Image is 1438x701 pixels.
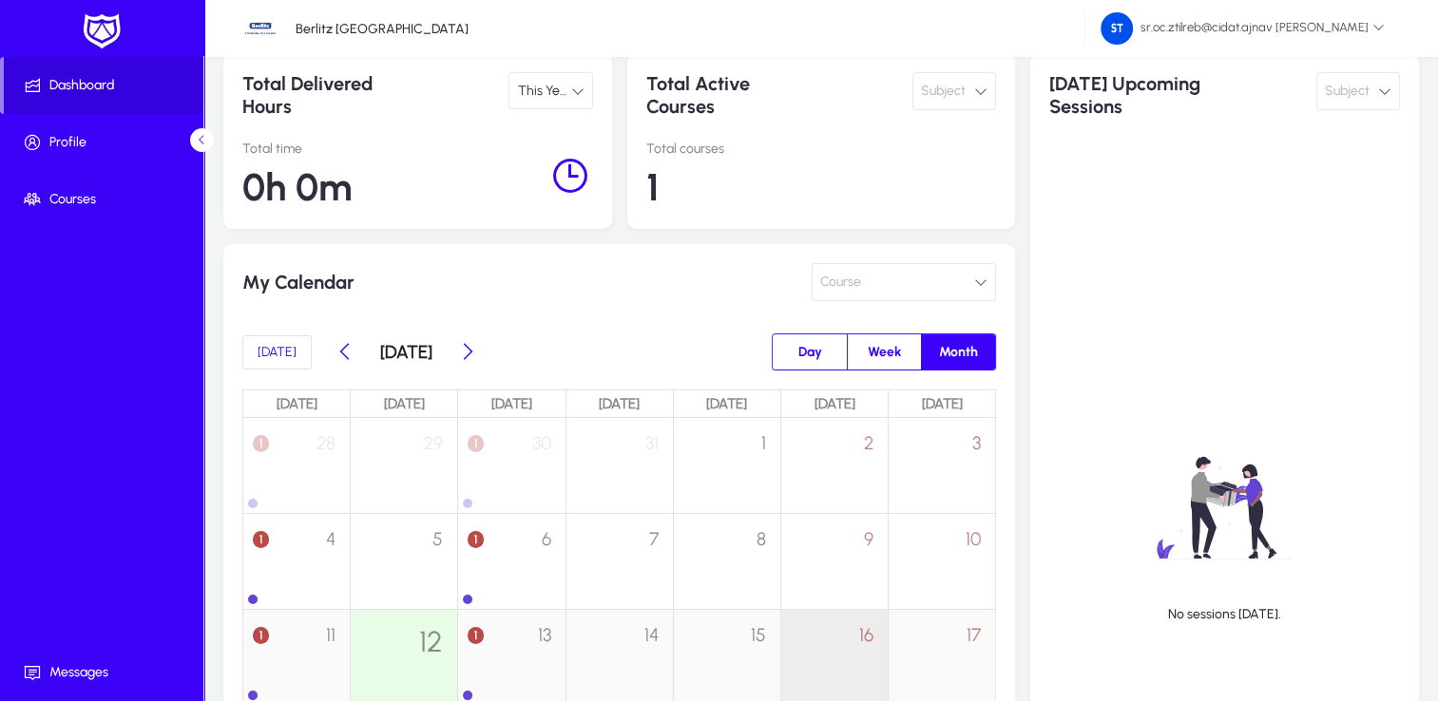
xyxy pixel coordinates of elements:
[761,432,766,454] span: 1
[1085,11,1400,46] button: sr.oc.ztilreb@cidat.ajnav [PERSON_NAME]
[4,644,207,701] a: Messages
[646,164,659,210] span: 1
[253,627,269,644] span: 1
[922,334,995,369] button: Month
[458,389,566,417] div: [DATE]
[674,389,781,417] div: [DATE]
[4,663,207,682] span: Messages
[787,334,834,369] span: Day
[351,514,457,609] div: Tuesday August 5
[432,528,443,550] span: 5
[4,114,207,171] a: Profile
[757,528,766,550] span: 8
[781,418,888,513] div: Saturday August 2
[966,528,981,550] span: 10
[674,514,780,609] div: Friday August 8
[468,531,484,548] span: 1
[351,418,457,513] div: Tuesday July 29
[889,389,996,417] div: [DATE]
[566,389,674,417] div: [DATE]
[645,432,659,454] span: 31
[864,528,873,550] span: 9
[242,263,612,301] p: My Calendar
[242,389,351,417] div: [DATE]
[1101,12,1133,45] img: 211.png
[532,432,551,454] span: 30
[967,624,981,646] span: 17
[1049,72,1217,118] p: [DATE] Upcoming Sessions
[848,334,921,369] button: Week
[566,418,673,513] div: Thursday July 31
[1101,12,1385,45] span: sr.oc.ztilreb@cidat.ajnav [PERSON_NAME]
[258,344,297,360] span: [DATE]
[242,10,278,47] img: 34.jpg
[889,514,995,609] div: Sunday August 10
[751,624,766,646] span: 15
[242,72,410,118] p: Total Delivered Hours
[1325,72,1370,110] span: Subject
[243,514,350,588] div: Monday August 4, One event, click to expand
[468,627,484,644] span: 1
[928,334,989,369] span: Month
[326,528,336,550] span: 4
[1168,606,1281,622] p: No sessions [DATE].
[4,76,203,95] span: Dashboard
[458,514,565,588] div: Wednesday August 6, One event, click to expand
[243,418,350,492] div: Monday July 28, One event, click to expand
[781,389,889,417] div: [DATE]
[253,531,269,548] span: 1
[4,133,207,152] span: Profile
[243,610,350,684] div: Monday August 11, One event, click to expand
[921,72,966,110] span: Subject
[1099,425,1352,590] img: no-data.svg
[856,334,912,369] span: Week
[566,514,673,609] div: Thursday August 7
[458,418,565,492] div: Wednesday July 30, One event, click to expand
[864,432,873,454] span: 2
[351,389,458,417] div: [DATE]
[253,435,269,452] span: 1
[889,418,995,513] div: Sunday August 3
[78,11,125,51] img: white-logo.png
[4,190,207,209] span: Courses
[316,432,336,454] span: 28
[674,418,780,513] div: Friday August 1
[242,141,547,157] p: Total time
[458,610,565,684] div: Wednesday August 13, One event, click to expand
[468,435,484,452] span: 1
[380,341,432,363] h3: [DATE]
[517,83,571,99] span: This Year
[242,335,312,369] button: [DATE]
[649,528,659,550] span: 7
[326,624,336,646] span: 11
[972,432,981,454] span: 3
[646,141,997,157] p: Total courses
[859,624,873,646] span: 16
[773,334,847,369] button: Day
[646,72,814,118] p: Total Active Courses
[424,432,443,454] span: 29
[419,624,443,659] span: 12
[820,263,861,301] span: Course
[4,171,207,228] a: Courses
[542,528,551,550] span: 6
[296,21,469,37] p: Berlitz [GEOGRAPHIC_DATA]
[242,164,353,210] span: 0h 0m
[538,624,551,646] span: 13
[781,514,888,609] div: Saturday August 9
[644,624,659,646] span: 14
